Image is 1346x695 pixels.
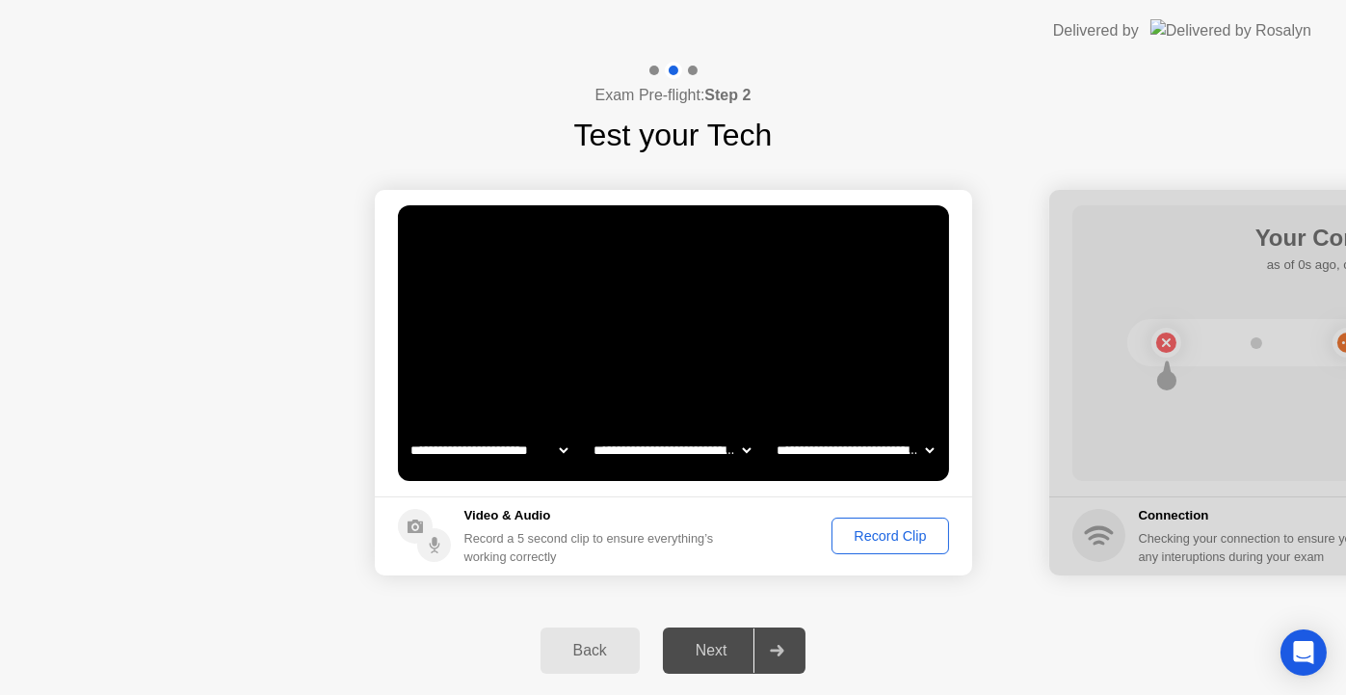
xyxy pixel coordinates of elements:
div: Record a 5 second clip to ensure everything’s working correctly [464,529,722,566]
div: Back [546,642,634,659]
button: Back [541,628,640,674]
select: Available cameras [407,431,571,469]
h4: Exam Pre-flight: [595,84,752,107]
h1: Test your Tech [574,112,773,158]
b: Step 2 [704,87,751,103]
button: Record Clip [831,518,948,554]
h5: Video & Audio [464,506,722,525]
img: Delivered by Rosalyn [1150,19,1311,41]
div: Delivered by [1053,19,1139,42]
div: Record Clip [838,528,941,544]
div: Open Intercom Messenger [1280,629,1327,676]
div: Next [669,642,754,659]
select: Available speakers [590,431,754,469]
select: Available microphones [773,431,937,469]
button: Next [663,628,806,674]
